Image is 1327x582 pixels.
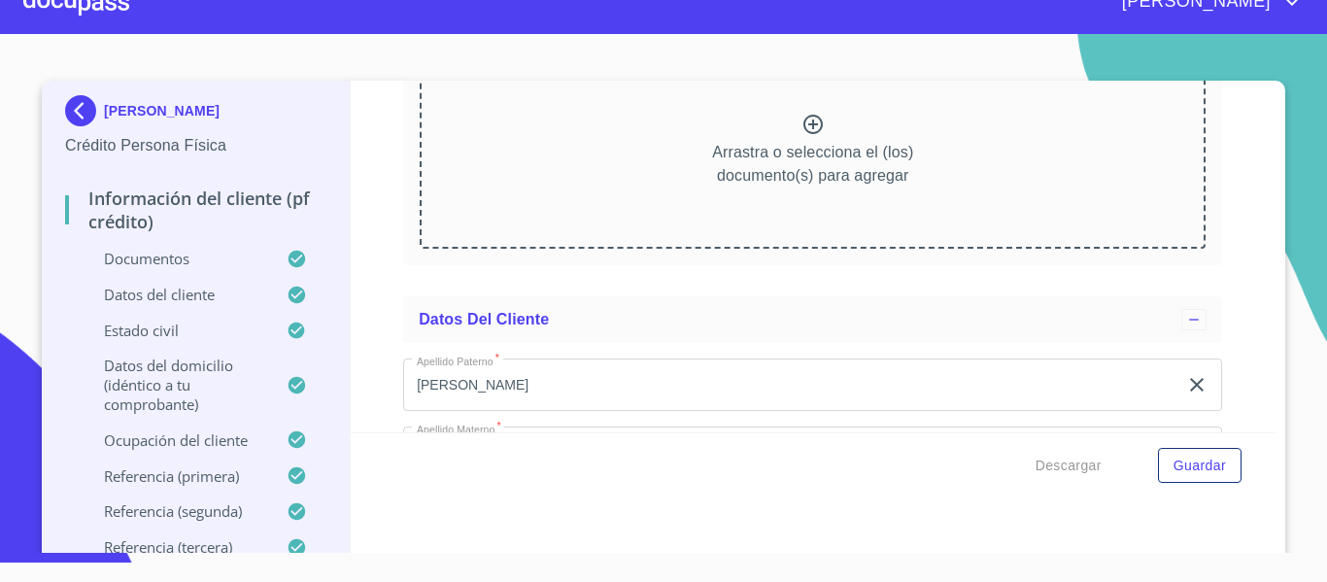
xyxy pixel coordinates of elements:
p: Referencia (segunda) [65,501,287,521]
p: Datos del domicilio (idéntico a tu comprobante) [65,356,287,414]
p: Ocupación del Cliente [65,430,287,450]
p: Crédito Persona Física [65,134,326,157]
span: Guardar [1174,454,1226,478]
span: Datos del cliente [419,311,549,327]
p: Arrastra o selecciona el (los) documento(s) para agregar [712,141,913,188]
button: Descargar [1028,448,1109,484]
img: Docupass spot blue [65,95,104,126]
p: Datos del cliente [65,285,287,304]
p: Referencia (primera) [65,466,287,486]
div: [PERSON_NAME] [65,95,326,134]
p: Documentos [65,249,287,268]
p: [PERSON_NAME] [104,103,220,119]
button: clear input [1185,373,1208,396]
p: Estado Civil [65,321,287,340]
button: Guardar [1158,448,1242,484]
p: Referencia (tercera) [65,537,287,557]
p: Información del cliente (PF crédito) [65,187,326,233]
span: Descargar [1036,454,1102,478]
div: Datos del cliente [403,296,1222,343]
